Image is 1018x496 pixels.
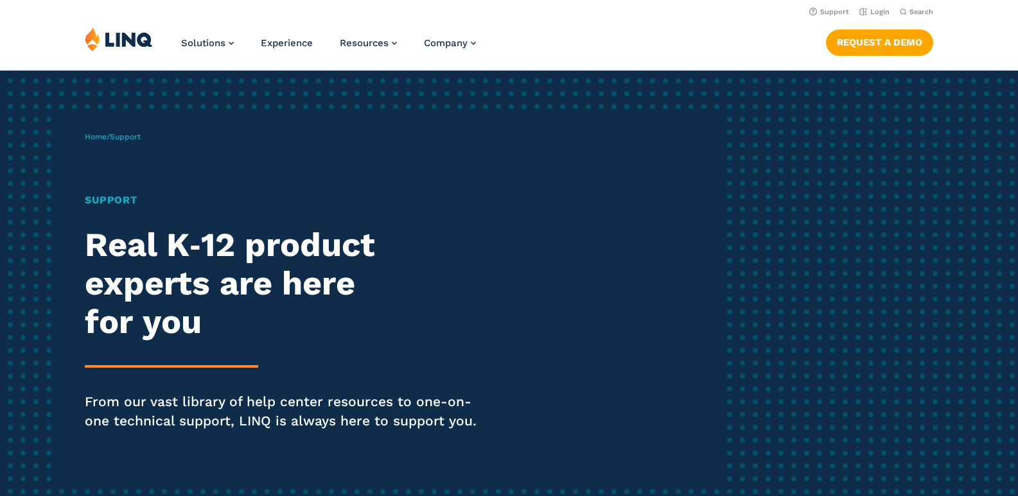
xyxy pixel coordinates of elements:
nav: Button Navigation [826,27,933,55]
button: Open Search Bar [900,7,933,17]
span: Resources [340,37,389,49]
a: Solutions [181,37,234,49]
p: From our vast library of help center resources to one-on-one technical support, LINQ is always he... [85,392,477,431]
img: LINQ | K‑12 Software [85,27,153,51]
a: Resources [340,37,397,49]
span: Company [424,37,468,49]
span: Support [110,132,141,141]
a: Experience [261,37,313,49]
h2: Real K‑12 product experts are here for you [85,226,477,341]
span: / [85,132,141,141]
a: Login [859,8,890,16]
span: Solutions [181,37,225,49]
a: Support [809,8,849,16]
a: Home [85,132,107,141]
a: Request a Demo [826,30,933,55]
h1: Support [85,192,477,208]
span: Search [909,8,933,16]
a: Company [424,37,476,49]
nav: Primary Navigation [181,27,476,69]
